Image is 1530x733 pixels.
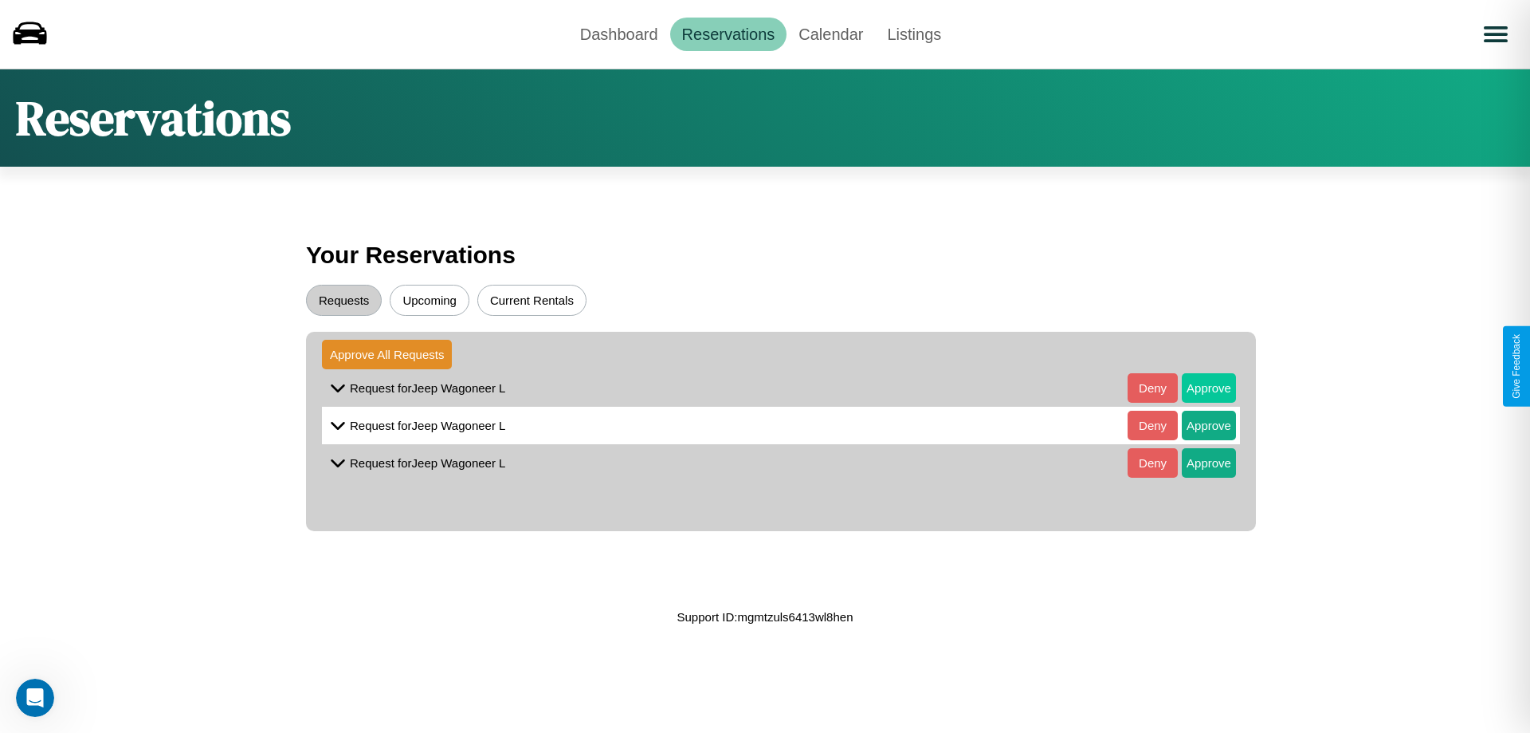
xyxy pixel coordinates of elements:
[875,18,953,51] a: Listings
[1128,448,1178,478] button: Deny
[306,285,382,316] button: Requests
[306,234,1224,277] h3: Your Reservations
[390,285,469,316] button: Upcoming
[1473,12,1518,57] button: Open menu
[1128,373,1178,403] button: Deny
[1128,411,1178,440] button: Deny
[568,18,670,51] a: Dashboard
[350,415,505,436] p: Request for Jeep Wagoneer L
[1511,334,1522,399] div: Give Feedback
[350,377,505,399] p: Request for Jeep Wagoneer L
[477,285,586,316] button: Current Rentals
[350,452,505,474] p: Request for Jeep Wagoneer L
[1182,411,1236,440] button: Approve
[677,606,853,628] p: Support ID: mgmtzuls6413wl8hen
[670,18,787,51] a: Reservations
[16,679,54,717] iframe: Intercom live chat
[1182,448,1236,478] button: Approve
[16,85,291,151] h1: Reservations
[787,18,875,51] a: Calendar
[322,340,452,369] button: Approve All Requests
[1182,373,1236,403] button: Approve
